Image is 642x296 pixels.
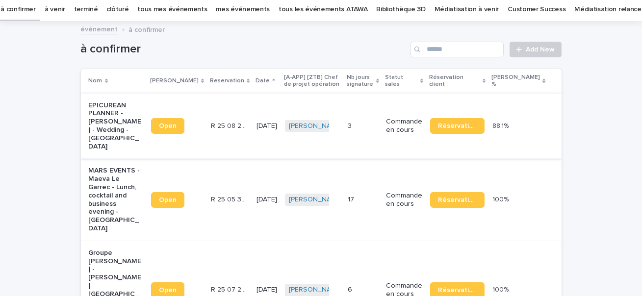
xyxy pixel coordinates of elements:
[411,42,504,57] input: Search
[386,192,422,208] p: Commande en cours
[211,284,251,294] p: R 25 07 2315
[81,23,118,34] a: événement
[438,197,477,203] span: Réservation
[159,123,177,129] span: Open
[348,120,354,130] p: 3
[159,287,177,294] span: Open
[257,286,277,294] p: [DATE]
[89,101,143,151] p: EPICUREAN PLANNER - [PERSON_NAME] - Wedding - [GEOGRAPHIC_DATA]
[257,122,277,130] p: [DATE]
[438,287,477,294] span: Réservation
[284,72,341,90] p: [A-APP] [ZTB] Chef de projet opération
[438,123,477,129] span: Réservation
[81,159,562,241] tr: MARS EVENTS - Maeva Le Garrec - Lunch, cocktail and business evening - [GEOGRAPHIC_DATA]OpenR 25 ...
[150,75,199,86] p: [PERSON_NAME]
[256,75,270,86] p: Date
[211,120,251,130] p: R 25 08 209
[81,42,407,56] h1: à confirmer
[159,197,177,203] span: Open
[492,284,511,294] p: 100%
[210,75,244,86] p: Reservation
[151,192,184,208] a: Open
[289,286,342,294] a: [PERSON_NAME]
[492,120,511,130] p: 88.1%
[348,194,356,204] p: 17
[386,118,422,134] p: Commande en cours
[430,192,485,208] a: Réservation
[510,42,561,57] a: Add New
[81,93,562,159] tr: EPICUREAN PLANNER - [PERSON_NAME] - Wedding - [GEOGRAPHIC_DATA]OpenR 25 08 209R 25 08 209 [DATE][...
[89,75,103,86] p: Nom
[289,196,342,204] a: [PERSON_NAME]
[430,118,485,134] a: Réservation
[151,118,184,134] a: Open
[289,122,342,130] a: [PERSON_NAME]
[89,167,143,232] p: MARS EVENTS - Maeva Le Garrec - Lunch, cocktail and business evening - [GEOGRAPHIC_DATA]
[129,24,165,34] p: à confirmer
[429,72,480,90] p: Réservation client
[348,284,354,294] p: 6
[526,46,555,53] span: Add New
[347,72,373,90] p: Nb jours signature
[491,72,540,90] p: [PERSON_NAME] %
[385,72,418,90] p: Statut sales
[257,196,277,204] p: [DATE]
[211,194,251,204] p: R 25 05 3098
[492,194,511,204] p: 100%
